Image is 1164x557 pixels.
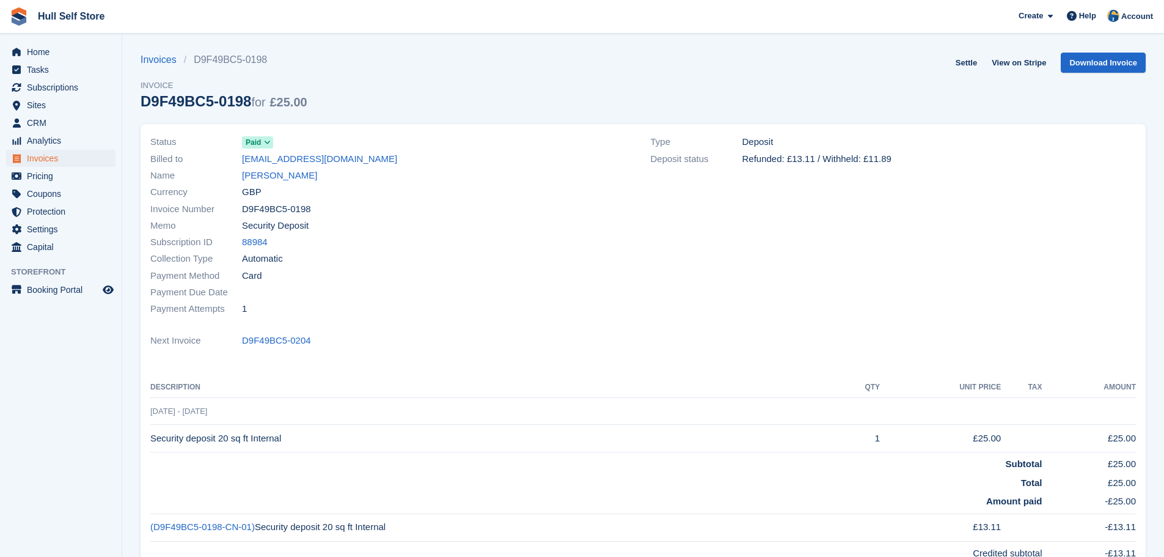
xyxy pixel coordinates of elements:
a: menu [6,150,115,167]
span: [DATE] - [DATE] [150,407,207,416]
span: Create [1019,10,1043,22]
strong: Amount paid [986,496,1042,506]
td: £25.00 [880,425,1001,452]
span: Automatic [242,252,283,266]
a: [PERSON_NAME] [242,169,317,183]
td: Security deposit 20 sq ft Internal [150,425,836,452]
a: Download Invoice [1061,53,1146,73]
th: Amount [1042,378,1136,397]
a: menu [6,185,115,202]
span: Tasks [27,61,100,78]
td: -£13.11 [1042,514,1136,541]
a: (D9F49BC5-0198-CN-01) [150,522,255,532]
a: View on Stripe [987,53,1051,73]
span: Pricing [27,168,100,185]
span: Account [1121,10,1153,23]
span: Storefront [11,266,122,278]
span: Status [150,135,242,149]
th: Tax [1001,378,1042,397]
span: for [251,95,265,109]
span: Invoice [141,79,307,92]
a: menu [6,203,115,220]
a: Invoices [141,53,184,67]
th: Unit Price [880,378,1001,397]
span: Invoice Number [150,202,242,216]
a: menu [6,43,115,61]
a: menu [6,61,115,78]
a: Paid [242,135,273,149]
span: CRM [27,114,100,131]
span: Currency [150,185,242,199]
span: Payment Attempts [150,302,242,316]
a: Settle [951,53,982,73]
span: Invoices [27,150,100,167]
span: Payment Method [150,269,242,283]
span: Name [150,169,242,183]
span: Security Deposit [242,219,309,233]
span: Payment Due Date [150,286,242,300]
a: menu [6,281,115,298]
span: Memo [150,219,242,233]
span: Card [242,269,262,283]
span: Deposit [742,135,774,149]
span: D9F49BC5-0198 [242,202,311,216]
span: Help [1079,10,1096,22]
span: GBP [242,185,262,199]
a: menu [6,238,115,256]
td: Security deposit 20 sq ft Internal [150,514,836,541]
img: Hull Self Store [1107,10,1119,22]
a: Preview store [101,282,115,297]
span: Coupons [27,185,100,202]
span: Billed to [150,152,242,166]
span: Next Invoice [150,334,242,348]
span: Capital [27,238,100,256]
span: £25.00 [269,95,307,109]
td: £13.11 [880,514,1001,541]
a: menu [6,132,115,149]
span: Subscription ID [150,235,242,249]
a: menu [6,114,115,131]
a: 88984 [242,235,268,249]
span: Home [27,43,100,61]
span: Sites [27,97,100,114]
div: D9F49BC5-0198 [141,93,307,109]
td: £25.00 [1042,471,1136,490]
th: Description [150,378,836,397]
span: Protection [27,203,100,220]
a: menu [6,79,115,96]
span: Deposit status [651,152,742,166]
span: Type [651,135,742,149]
strong: Subtotal [1006,459,1042,469]
span: Refunded: £13.11 / Withheld: £11.89 [742,152,891,166]
span: Subscriptions [27,79,100,96]
td: £25.00 [1042,425,1136,452]
a: D9F49BC5-0204 [242,334,311,348]
td: £25.00 [1042,452,1136,471]
span: Settings [27,221,100,238]
a: Hull Self Store [33,6,109,26]
img: stora-icon-8386f47178a22dfd0bd8f6a31ec36ba5ce8667c1dd55bd0f319d3a0aa187defe.svg [10,7,28,26]
th: QTY [836,378,880,397]
td: -£25.00 [1042,490,1136,514]
span: Paid [246,137,261,148]
a: menu [6,97,115,114]
span: Booking Portal [27,281,100,298]
a: menu [6,221,115,238]
span: Collection Type [150,252,242,266]
span: Analytics [27,132,100,149]
td: 1 [836,425,880,452]
a: menu [6,168,115,185]
span: 1 [242,302,247,316]
a: [EMAIL_ADDRESS][DOMAIN_NAME] [242,152,397,166]
nav: breadcrumbs [141,53,307,67]
strong: Total [1021,478,1042,488]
